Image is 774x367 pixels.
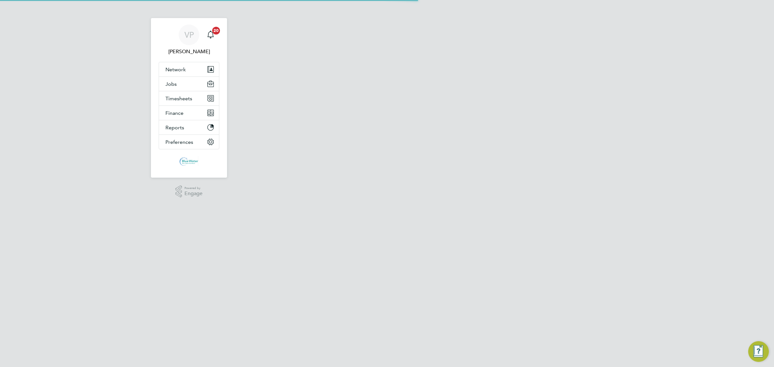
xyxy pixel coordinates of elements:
button: Preferences [159,135,219,149]
a: Powered byEngage [175,185,203,198]
a: 20 [204,25,217,45]
span: VP [184,31,194,39]
span: Victoria Price [159,48,219,55]
img: bluewaterwales-logo-retina.png [180,156,199,166]
span: 20 [212,27,220,35]
button: Network [159,62,219,76]
span: Powered by [184,185,203,191]
span: Jobs [165,81,177,87]
a: VP[PERSON_NAME] [159,25,219,55]
button: Finance [159,106,219,120]
span: Reports [165,124,184,131]
span: Preferences [165,139,193,145]
nav: Main navigation [151,18,227,178]
button: Engage Resource Center [748,341,769,362]
span: Engage [184,191,203,196]
button: Reports [159,120,219,134]
button: Timesheets [159,91,219,105]
button: Jobs [159,77,219,91]
span: Network [165,66,186,73]
span: Timesheets [165,95,192,102]
a: Go to home page [159,156,219,166]
span: Finance [165,110,184,116]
